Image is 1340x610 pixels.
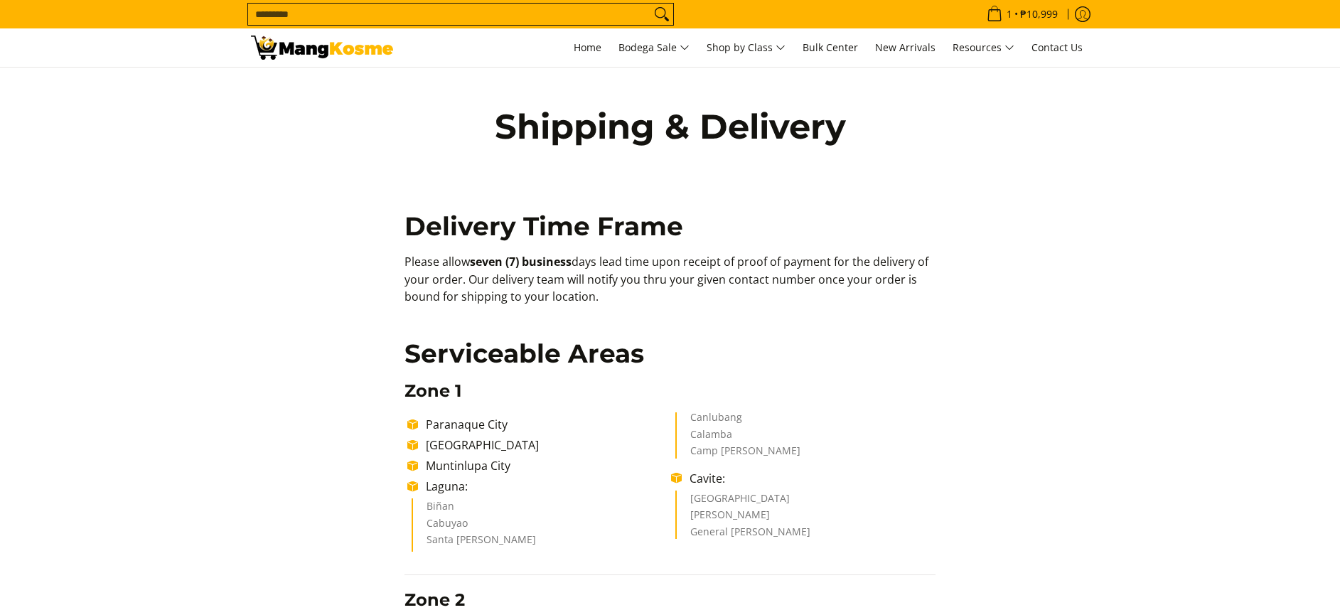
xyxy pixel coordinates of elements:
[419,457,671,474] li: Muntinlupa City
[1018,9,1060,19] span: ₱10,999
[690,446,921,459] li: Camp [PERSON_NAME]
[427,501,658,518] li: Biñan
[404,253,936,320] p: Please allow days lead time upon receipt of proof of payment for the delivery of your order. Our ...
[251,36,393,60] img: Shipping &amp; Delivery Page l Mang Kosme: Home Appliances Warehouse Sale!
[1031,41,1083,54] span: Contact Us
[419,478,671,495] li: Laguna:
[690,412,921,429] li: Canlubang
[470,254,572,269] b: seven (7) business
[690,527,921,540] li: General [PERSON_NAME]
[404,338,936,370] h2: Serviceable Areas
[404,210,936,242] h2: Delivery Time Frame
[690,429,921,446] li: Calamba
[427,518,658,535] li: Cabuyao
[404,380,936,402] h3: Zone 1
[707,39,786,57] span: Shop by Class
[426,417,508,432] span: Paranaque City
[419,437,671,454] li: [GEOGRAPHIC_DATA]
[875,41,936,54] span: New Arrivals
[795,28,865,67] a: Bulk Center
[574,41,601,54] span: Home
[407,28,1090,67] nav: Main Menu
[567,28,609,67] a: Home
[982,6,1062,22] span: •
[868,28,943,67] a: New Arrivals
[682,470,935,487] li: Cavite:
[1024,28,1090,67] a: Contact Us
[803,41,858,54] span: Bulk Center
[618,39,690,57] span: Bodega Sale
[611,28,697,67] a: Bodega Sale
[945,28,1022,67] a: Resources
[1004,9,1014,19] span: 1
[690,493,921,510] li: [GEOGRAPHIC_DATA]
[650,4,673,25] button: Search
[427,535,658,552] li: Santa [PERSON_NAME]
[953,39,1014,57] span: Resources
[690,510,921,527] li: [PERSON_NAME]
[700,28,793,67] a: Shop by Class
[464,105,877,148] h1: Shipping & Delivery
